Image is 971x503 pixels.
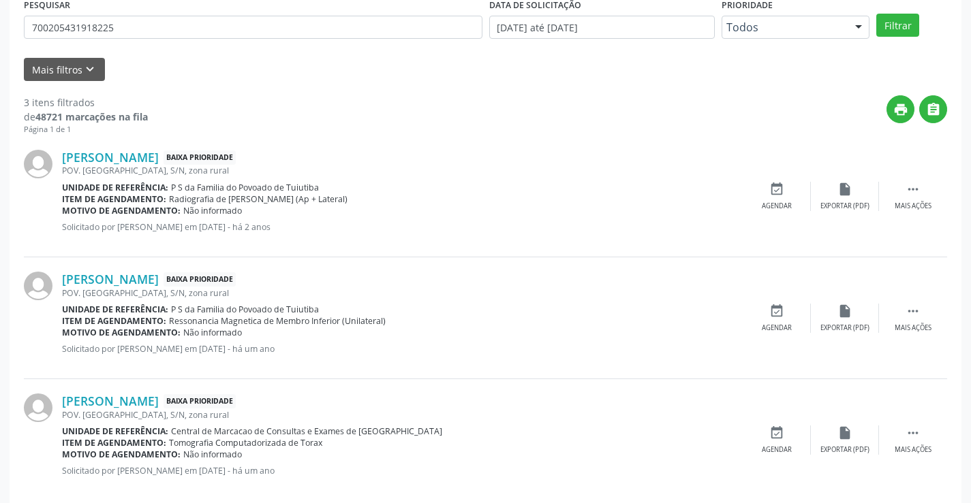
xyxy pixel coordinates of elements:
div: Página 1 de 1 [24,124,148,135]
strong: 48721 marcações na fila [35,110,148,123]
button: Mais filtroskeyboard_arrow_down [24,58,105,82]
input: Selecione um intervalo [489,16,715,39]
div: Agendar [762,445,792,455]
div: Exportar (PDF) [820,201,869,211]
div: de [24,110,148,124]
i: event_available [769,182,784,197]
div: POV. [GEOGRAPHIC_DATA], S/N, zona rural [62,165,743,176]
span: Baixa Prioridade [164,394,236,408]
p: Solicitado por [PERSON_NAME] em [DATE] - há 2 anos [62,221,743,233]
img: img [24,150,52,178]
i:  [906,425,921,440]
span: Central de Marcacao de Consultas e Exames de [GEOGRAPHIC_DATA] [171,425,442,437]
button: Filtrar [876,14,919,37]
p: Solicitado por [PERSON_NAME] em [DATE] - há um ano [62,465,743,476]
div: Exportar (PDF) [820,323,869,333]
i: event_available [769,425,784,440]
i: print [893,102,908,117]
b: Motivo de agendamento: [62,449,181,460]
div: Agendar [762,201,792,211]
p: Solicitado por [PERSON_NAME] em [DATE] - há um ano [62,343,743,355]
a: [PERSON_NAME] [62,272,159,287]
i: event_available [769,304,784,319]
span: Baixa Prioridade [164,272,236,287]
a: [PERSON_NAME] [62,150,159,165]
span: Não informado [183,449,242,460]
span: P S da Familia do Povoado de Tuiutiba [171,304,319,315]
span: Radiografia de [PERSON_NAME] (Ap + Lateral) [169,193,348,205]
b: Motivo de agendamento: [62,205,181,216]
span: Ressonancia Magnetica de Membro Inferior (Unilateral) [169,315,386,327]
img: img [24,393,52,422]
span: Tomografia Computadorizada de Torax [169,437,322,449]
span: Todos [726,20,842,34]
div: 3 itens filtrados [24,95,148,110]
span: P S da Familia do Povoado de Tuiutiba [171,182,319,193]
div: POV. [GEOGRAPHIC_DATA], S/N, zona rural [62,287,743,299]
i:  [906,304,921,319]
div: Mais ações [895,201,931,211]
div: Exportar (PDF) [820,445,869,455]
b: Motivo de agendamento: [62,327,181,338]
i: insert_drive_file [837,425,852,440]
span: Não informado [183,327,242,338]
div: Mais ações [895,323,931,333]
i:  [926,102,941,117]
b: Unidade de referência: [62,425,168,437]
i: keyboard_arrow_down [82,62,97,77]
div: Agendar [762,323,792,333]
b: Item de agendamento: [62,315,166,327]
b: Item de agendamento: [62,193,166,205]
b: Item de agendamento: [62,437,166,449]
i:  [906,182,921,197]
button: print [887,95,914,123]
i: insert_drive_file [837,304,852,319]
a: [PERSON_NAME] [62,393,159,408]
button:  [919,95,947,123]
span: Baixa Prioridade [164,150,236,165]
b: Unidade de referência: [62,304,168,315]
i: insert_drive_file [837,182,852,197]
b: Unidade de referência: [62,182,168,193]
div: POV. [GEOGRAPHIC_DATA], S/N, zona rural [62,409,743,421]
img: img [24,272,52,300]
div: Mais ações [895,445,931,455]
span: Não informado [183,205,242,216]
input: Nome, CNS [24,16,482,39]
